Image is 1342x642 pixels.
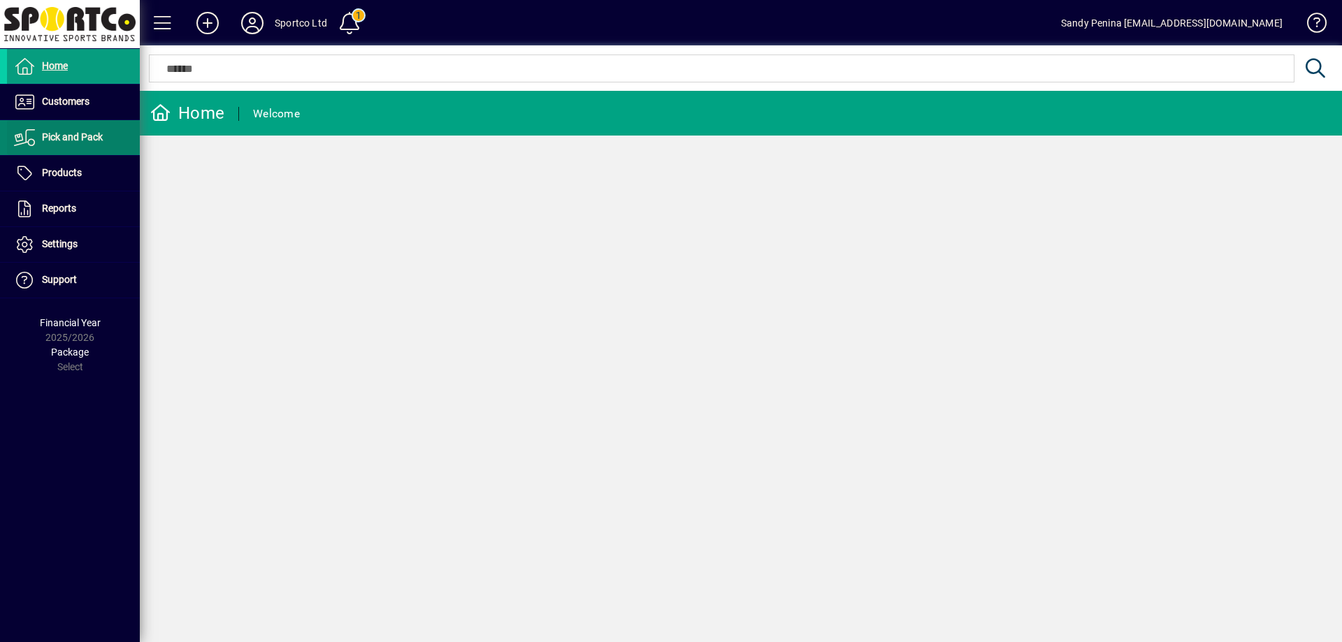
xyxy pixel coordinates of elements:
[7,85,140,119] a: Customers
[42,274,77,285] span: Support
[7,156,140,191] a: Products
[42,203,76,214] span: Reports
[42,238,78,249] span: Settings
[1061,12,1283,34] div: Sandy Penina [EMAIL_ADDRESS][DOMAIN_NAME]
[51,346,89,358] span: Package
[7,191,140,226] a: Reports
[253,103,300,125] div: Welcome
[7,120,140,155] a: Pick and Pack
[40,317,101,328] span: Financial Year
[42,96,89,107] span: Customers
[42,131,103,143] span: Pick and Pack
[42,60,68,71] span: Home
[275,12,327,34] div: Sportco Ltd
[230,10,275,36] button: Profile
[1297,3,1325,48] a: Knowledge Base
[150,102,224,124] div: Home
[7,263,140,298] a: Support
[7,227,140,262] a: Settings
[42,167,82,178] span: Products
[185,10,230,36] button: Add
